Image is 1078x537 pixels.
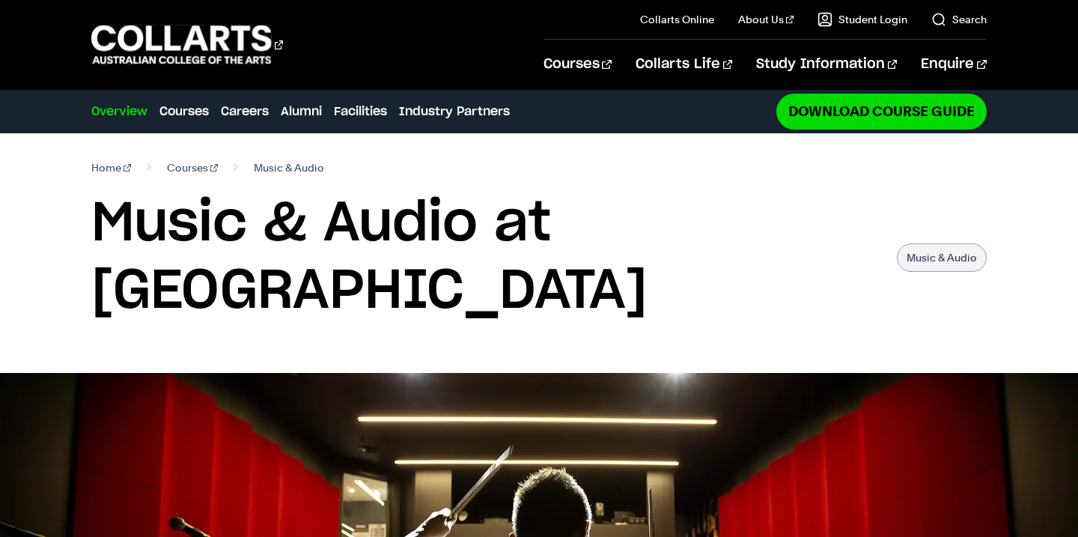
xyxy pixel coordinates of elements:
a: Facilities [334,103,387,121]
span: Music & Audio [254,157,324,178]
a: Collarts Life [636,40,732,89]
a: Overview [91,103,147,121]
a: Careers [221,103,269,121]
a: Courses [159,103,209,121]
h1: Music & Audio at [GEOGRAPHIC_DATA] [91,190,881,325]
a: Search [931,12,987,27]
a: Courses [167,157,218,178]
a: Alumni [281,103,322,121]
a: Student Login [817,12,907,27]
a: Collarts Online [640,12,714,27]
a: Home [91,157,131,178]
a: Industry Partners [399,103,510,121]
a: Courses [543,40,612,89]
a: Study Information [756,40,897,89]
a: About Us [738,12,794,27]
a: Download Course Guide [776,94,987,129]
a: Enquire [921,40,986,89]
p: Music & Audio [897,243,987,272]
div: Go to homepage [91,23,283,66]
